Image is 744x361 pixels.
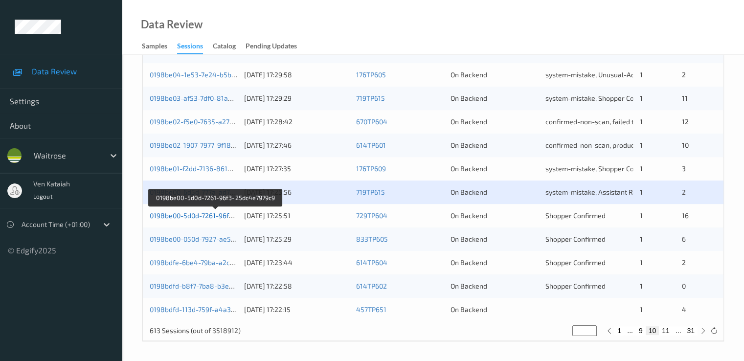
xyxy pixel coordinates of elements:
span: 16 [681,211,688,220]
div: [DATE] 17:29:29 [244,93,349,103]
a: 0198be02-1907-7977-9f18-96f7ba9867c3 [150,141,278,149]
a: Catalog [213,40,246,53]
a: 833TP605 [356,235,388,243]
div: [DATE] 17:25:56 [244,187,349,197]
div: [DATE] 17:25:29 [244,234,349,244]
div: [DATE] 17:28:42 [244,117,349,127]
button: 10 [646,326,659,335]
span: system-mistake, Shopper Confirmed, Unusual-Activity [545,164,712,173]
span: 1 [640,188,643,196]
a: 0198be02-f5e0-7635-a27d-63a0aa32bd98 [150,117,284,126]
button: 1 [614,326,624,335]
span: 1 [640,94,643,102]
a: 0198bdfd-113d-759f-a4a3-12ac3b9b8f70 [150,305,278,314]
div: [DATE] 17:27:35 [244,164,349,174]
div: On Backend [451,70,538,80]
span: 1 [640,305,643,314]
button: 9 [636,326,646,335]
span: 0 [681,282,685,290]
a: 614TP602 [356,282,387,290]
span: system-mistake, Assistant Rejected, Unusual-Activity [545,188,710,196]
a: 719TP615 [356,188,385,196]
a: 729TP604 [356,211,387,220]
span: system-mistake, Shopper Confirmed, Unusual-Activity [545,94,712,102]
span: 1 [640,235,643,243]
div: Catalog [213,41,236,53]
a: 0198bdfe-6be4-79ba-a2c6-2b2533e5ace6 [150,258,283,267]
a: 719TP615 [356,94,385,102]
span: Shopper Confirmed [545,235,606,243]
span: 1 [640,258,643,267]
span: 1 [640,141,643,149]
span: Shopper Confirmed [545,258,606,267]
a: 0198be00-5d0d-7261-96f3-25dc4e7979c9 [150,211,281,220]
div: On Backend [451,187,538,197]
a: 670TP604 [356,117,387,126]
a: 176TP609 [356,164,386,173]
div: [DATE] 17:25:51 [244,211,349,221]
span: 15 [681,47,688,55]
div: On Backend [451,211,538,221]
div: On Backend [451,258,538,268]
span: 1 [640,70,643,79]
div: On Backend [451,117,538,127]
button: ... [673,326,684,335]
div: On Backend [451,234,538,244]
div: [DATE] 17:27:46 [244,140,349,150]
a: 457TP651 [356,305,386,314]
a: 614TP604 [356,258,387,267]
a: 0198be00-6d5d-777a-ad70-ab198dbc13f1 [150,188,279,196]
div: On Backend [451,281,538,291]
div: Data Review [141,20,203,29]
div: On Backend [451,164,538,174]
span: 1 [640,164,643,173]
span: 1 [640,282,643,290]
span: 2 [640,47,644,55]
button: ... [624,326,636,335]
a: 457TP656 [356,47,387,55]
a: 0198bdfd-b8f7-7ba8-b3ec-43029250f61e [150,282,280,290]
span: 3 [681,164,685,173]
span: 6 [681,235,685,243]
span: confirmed-non-scan, failed to recover, Shopper Confirmed [545,117,726,126]
a: 0198be03-af53-7df0-81a4-95f8aabfd8a0 [150,94,280,102]
span: 2 [681,70,685,79]
div: [DATE] 17:22:15 [244,305,349,315]
div: Pending Updates [246,41,297,53]
a: 0198be04-3686-7647-ad1f-ae390d15be8e [150,47,283,55]
span: Shopper Confirmed [545,282,606,290]
span: system-mistake, Unusual-Activity [545,70,649,79]
span: 1 [640,211,643,220]
span: 11 [681,94,687,102]
a: 614TP601 [356,141,386,149]
span: 2 [681,188,685,196]
a: Samples [142,40,177,53]
button: 31 [684,326,698,335]
div: [DATE] 17:23:44 [244,258,349,268]
span: 1 [640,117,643,126]
a: 176TP605 [356,70,386,79]
button: 11 [659,326,673,335]
div: On Backend [451,305,538,315]
span: 2 [681,258,685,267]
a: Sessions [177,40,213,54]
div: On Backend [451,93,538,103]
a: Pending Updates [246,40,307,53]
span: 10 [681,141,688,149]
a: 0198be04-1e53-7e24-b5b3-d5e75c1182ac [150,70,282,79]
a: 0198be01-f2dd-7136-8614-7eea86b63f71 [150,164,278,173]
div: Samples [142,41,167,53]
span: 4 [681,305,686,314]
span: 12 [681,117,688,126]
p: 613 Sessions (out of 3518912) [150,326,241,336]
div: [DATE] 17:22:58 [244,281,349,291]
div: On Backend [451,140,538,150]
a: 0198be00-050d-7927-ae5b-f796052097c8 [150,235,282,243]
span: Shopper Confirmed [545,211,606,220]
div: [DATE] 17:29:58 [244,70,349,80]
div: Sessions [177,41,203,54]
